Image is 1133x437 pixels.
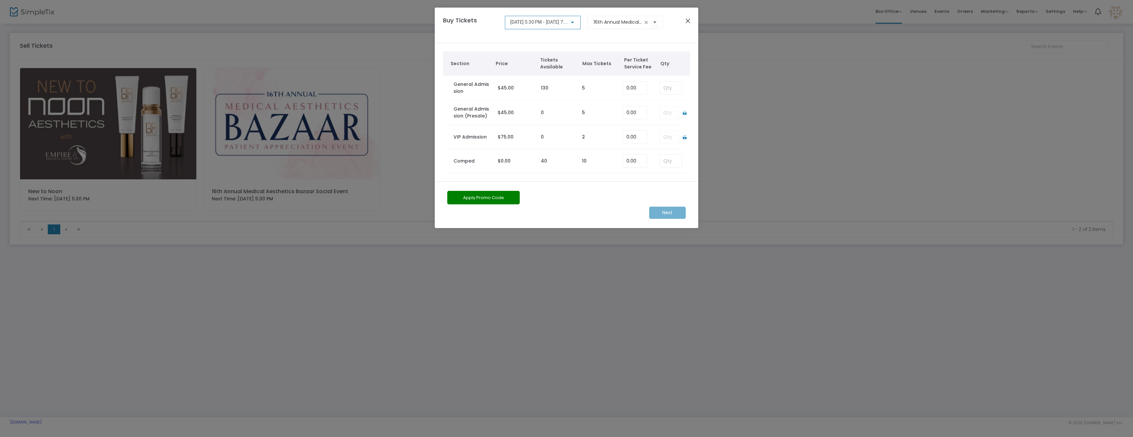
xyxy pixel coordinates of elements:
[498,158,511,164] span: $0.00
[454,134,487,141] label: VIP Admission
[624,57,657,70] span: Per Ticket Service Fee
[541,85,548,91] label: 130
[582,85,585,91] label: 5
[498,109,514,116] span: $45.00
[660,82,682,94] input: Qty
[510,19,577,25] span: [DATE] 5:30 PM - [DATE] 7:30 PM
[496,60,534,67] span: Price
[440,16,502,35] h4: Buy Tickets
[623,106,647,119] input: Enter Service Fee
[447,191,520,204] button: Apply Promo Code
[541,158,547,165] label: 40
[684,16,692,25] button: Close
[623,155,647,167] input: Enter Service Fee
[623,82,647,94] input: Enter Service Fee
[454,158,475,165] label: Comped
[582,109,585,116] label: 5
[540,57,576,70] span: Tickets Available
[454,81,491,95] label: General Admission
[594,19,643,26] input: Select an event
[541,134,544,141] label: 0
[650,15,659,29] button: Select
[451,60,489,67] span: Section
[660,155,682,167] input: Qty
[498,85,514,91] span: $45.00
[660,60,687,67] span: Qty
[582,60,618,67] span: Max Tickets
[642,18,650,26] span: clear
[498,134,513,140] span: $75.00
[623,131,647,143] input: Enter Service Fee
[454,106,491,119] label: General Admission (Presale)
[541,109,544,116] label: 0
[582,158,587,165] label: 10
[582,134,585,141] label: 2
